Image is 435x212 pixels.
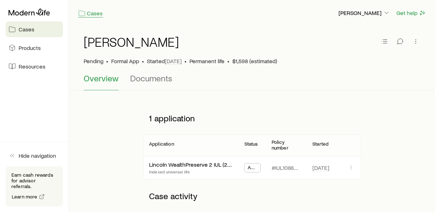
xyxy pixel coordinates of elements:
[19,44,41,51] span: Products
[149,169,233,175] p: Indexed universal life
[338,9,390,16] p: [PERSON_NAME]
[143,107,361,129] p: 1 application
[149,161,233,168] div: Lincoln WealthPreserve 2 IUL (2020)-02/13/23
[11,172,57,189] p: Earn cash rewards for advisor referrals.
[312,164,329,171] span: [DATE]
[312,141,328,147] p: Started
[106,57,108,65] span: •
[84,35,179,49] h1: [PERSON_NAME]
[19,63,45,70] span: Resources
[142,57,144,65] span: •
[111,57,139,65] span: Formal App
[184,57,187,65] span: •
[149,161,263,168] a: Lincoln WealthPreserve 2 IUL (2020)-02/13/23
[149,141,174,147] p: Application
[247,165,257,172] span: App Submitted
[6,166,63,206] div: Earn cash rewards for advisor referrals.Learn more
[272,164,301,171] p: #IUL1088004
[19,26,34,33] span: Cases
[84,73,421,90] div: Case details tabs
[19,152,56,159] span: Hide navigation
[272,139,301,151] p: Policy number
[6,40,63,56] a: Products
[232,57,277,65] span: $1,598 (estimated)
[165,57,182,65] span: [DATE]
[6,59,63,74] a: Resources
[143,185,361,207] p: Case activity
[147,57,182,65] p: Started
[84,73,119,83] span: Overview
[6,21,63,37] a: Cases
[189,57,224,65] span: Permanent life
[130,73,172,83] span: Documents
[244,141,258,147] p: Status
[84,57,103,65] p: Pending
[227,57,229,65] span: •
[6,148,63,163] button: Hide navigation
[78,9,103,17] a: Cases
[12,194,38,199] span: Learn more
[396,9,426,17] button: Get help
[338,9,390,17] button: [PERSON_NAME]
